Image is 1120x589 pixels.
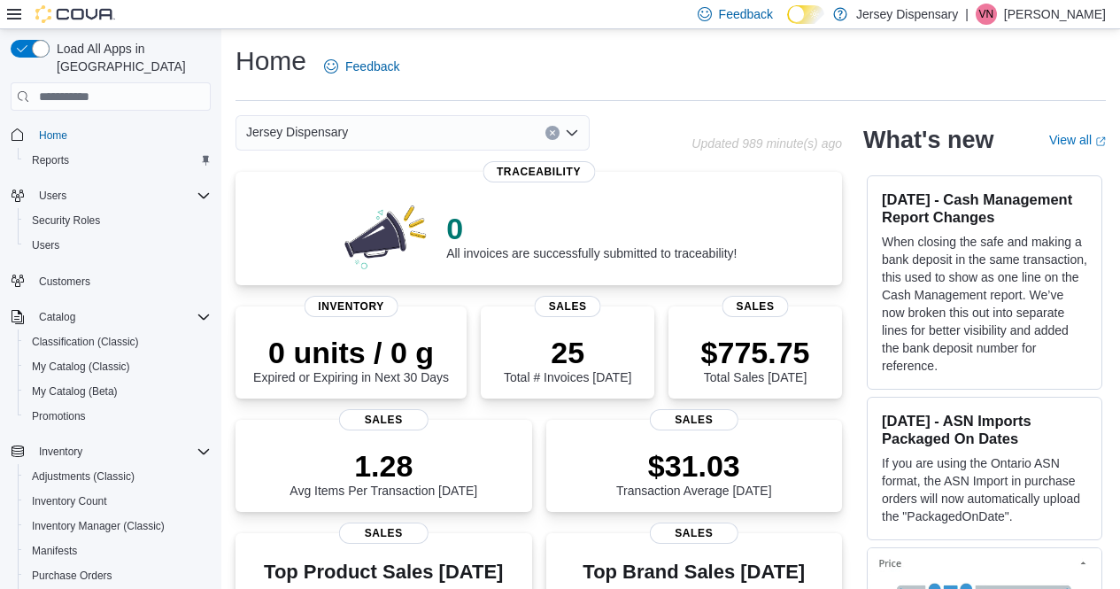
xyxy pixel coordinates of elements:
button: Users [4,183,218,208]
span: Classification (Classic) [25,331,211,353]
button: Users [18,233,218,258]
button: My Catalog (Classic) [18,354,218,379]
img: 0 [340,200,432,271]
span: Reports [32,153,69,167]
div: Avg Items Per Transaction [DATE] [290,448,477,498]
span: My Catalog (Classic) [32,360,130,374]
span: My Catalog (Beta) [25,381,211,402]
a: Inventory Manager (Classic) [25,515,172,537]
h2: What's new [863,126,993,154]
span: Inventory [32,441,211,462]
div: Transaction Average [DATE] [616,448,772,498]
span: Users [25,235,211,256]
span: Home [32,123,211,145]
p: | [965,4,969,25]
span: Inventory [304,296,398,317]
span: Sales [339,523,428,544]
span: Adjustments (Classic) [25,466,211,487]
span: Inventory [39,445,82,459]
div: Expired or Expiring in Next 30 Days [253,335,449,384]
span: Promotions [25,406,211,427]
span: Sales [339,409,428,430]
button: Inventory Count [18,489,218,514]
span: Sales [650,409,738,430]
div: Total # Invoices [DATE] [504,335,631,384]
p: Jersey Dispensary [856,4,958,25]
a: Home [32,125,74,146]
button: Inventory Manager (Classic) [18,514,218,539]
a: Promotions [25,406,93,427]
span: Sales [722,296,789,317]
span: Home [39,128,67,143]
span: Users [32,238,59,252]
p: 1.28 [290,448,477,484]
span: Customers [32,270,211,292]
button: Reports [18,148,218,173]
a: Purchase Orders [25,565,120,586]
span: Feedback [345,58,399,75]
span: Catalog [39,310,75,324]
a: My Catalog (Classic) [25,356,137,377]
span: Adjustments (Classic) [32,469,135,484]
span: Traceability [483,161,595,182]
button: Classification (Classic) [18,329,218,354]
button: Inventory [32,441,89,462]
span: Manifests [25,540,211,562]
span: Sales [535,296,601,317]
button: Open list of options [565,126,579,140]
button: Promotions [18,404,218,429]
span: Inventory Manager (Classic) [25,515,211,537]
a: Classification (Classic) [25,331,146,353]
div: Total Sales [DATE] [701,335,810,384]
span: VN [979,4,994,25]
span: Sales [650,523,738,544]
span: Dark Mode [787,24,788,25]
span: Classification (Classic) [32,335,139,349]
p: [PERSON_NAME] [1004,4,1106,25]
span: My Catalog (Beta) [32,384,118,399]
button: Security Roles [18,208,218,233]
span: Inventory Count [32,494,107,508]
span: Inventory Manager (Classic) [32,519,165,533]
p: 25 [504,335,631,370]
p: Updated 989 minute(s) ago [691,136,842,151]
button: My Catalog (Beta) [18,379,218,404]
span: Reports [25,150,211,171]
a: Inventory Count [25,491,114,512]
p: 0 units / 0 g [253,335,449,370]
button: Catalog [4,305,218,329]
button: Users [32,185,73,206]
span: Security Roles [32,213,100,228]
button: Clear input [545,126,560,140]
a: My Catalog (Beta) [25,381,125,402]
span: Inventory Count [25,491,211,512]
p: 0 [446,211,737,246]
span: My Catalog (Classic) [25,356,211,377]
img: Cova [35,5,115,23]
span: Purchase Orders [25,565,211,586]
a: Manifests [25,540,84,562]
button: Adjustments (Classic) [18,464,218,489]
a: Reports [25,150,76,171]
p: $31.03 [616,448,772,484]
button: Inventory [4,439,218,464]
a: Users [25,235,66,256]
div: Vinny Nguyen [976,4,997,25]
span: Security Roles [25,210,211,231]
a: Feedback [317,49,406,84]
a: Adjustments (Classic) [25,466,142,487]
p: If you are using the Ontario ASN format, the ASN Import in purchase orders will now automatically... [882,454,1087,525]
span: Catalog [32,306,211,328]
button: Customers [4,268,218,294]
h3: [DATE] - ASN Imports Packaged On Dates [882,412,1087,447]
h3: Top Brand Sales [DATE] [583,562,805,583]
h1: Home [236,43,306,79]
a: Customers [32,271,97,292]
span: Load All Apps in [GEOGRAPHIC_DATA] [50,40,211,75]
button: Catalog [32,306,82,328]
button: Home [4,121,218,147]
span: Customers [39,275,90,289]
span: Feedback [719,5,773,23]
h3: Top Product Sales [DATE] [250,562,518,583]
div: All invoices are successfully submitted to traceability! [446,211,737,260]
